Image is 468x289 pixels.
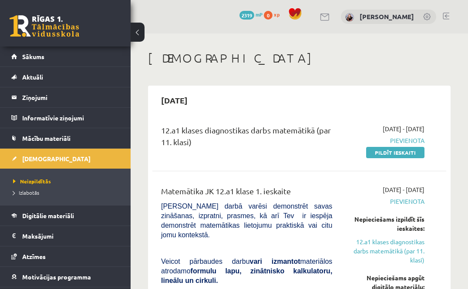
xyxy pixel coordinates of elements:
[22,108,120,128] legend: Informatīvie ziņojumi
[22,252,46,260] span: Atzīmes
[360,12,414,21] a: [PERSON_NAME]
[345,197,424,206] span: Pievienota
[274,11,279,18] span: xp
[250,258,300,265] b: vari izmantot
[22,134,71,142] span: Mācību materiāli
[13,178,51,185] span: Neizpildītās
[22,226,120,246] legend: Maksājumi
[11,47,120,66] a: Sākums
[22,212,74,219] span: Digitālie materiāli
[161,258,332,284] span: Veicot pārbaudes darbu materiālos atrodamo
[13,189,122,196] a: Izlabotās
[383,124,424,133] span: [DATE] - [DATE]
[152,90,196,110] h2: [DATE]
[11,108,120,128] a: Informatīvie ziņojumi
[256,11,263,18] span: mP
[11,246,120,266] a: Atzīmes
[161,124,332,152] div: 12.a1 klases diagnostikas darbs matemātikā (par 11. klasi)
[264,11,273,20] span: 0
[11,206,120,226] a: Digitālie materiāli
[161,267,332,284] b: formulu lapu, zinātnisko kalkulatoru, lineālu un cirkuli.
[383,185,424,194] span: [DATE] - [DATE]
[161,185,332,201] div: Matemātika JK 12.a1 klase 1. ieskaite
[11,128,120,148] a: Mācību materiāli
[366,147,424,158] a: Pildīt ieskaiti
[345,136,424,145] span: Pievienota
[11,149,120,169] a: [DEMOGRAPHIC_DATA]
[22,53,44,60] span: Sākums
[22,87,120,107] legend: Ziņojumi
[345,13,354,22] img: Evelīna Auziņa
[239,11,254,20] span: 2319
[11,87,120,107] a: Ziņojumi
[11,67,120,87] a: Aktuāli
[239,11,263,18] a: 2319 mP
[13,189,39,196] span: Izlabotās
[264,11,284,18] a: 0 xp
[148,51,451,66] h1: [DEMOGRAPHIC_DATA]
[13,177,122,185] a: Neizpildītās
[10,15,79,37] a: Rīgas 1. Tālmācības vidusskola
[22,155,91,163] span: [DEMOGRAPHIC_DATA]
[11,226,120,246] a: Maksājumi
[22,273,91,281] span: Motivācijas programma
[345,215,424,233] div: Nepieciešams izpildīt šīs ieskaites:
[345,237,424,265] a: 12.a1 klases diagnostikas darbs matemātikā (par 11. klasi)
[161,203,332,239] span: [PERSON_NAME] darbā varēsi demonstrēt savas zināšanas, izpratni, prasmes, kā arī Tev ir iespēja d...
[11,267,120,287] a: Motivācijas programma
[22,73,43,81] span: Aktuāli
